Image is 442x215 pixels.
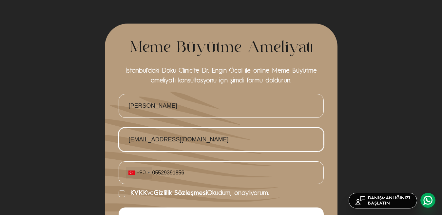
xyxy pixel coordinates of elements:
span: KVKK [130,190,147,197]
h2: Meme Büyütme Ameliyatı [118,37,324,60]
a: DANIŞMANLIĞINIZIBAŞLATIN [349,193,417,208]
div: Turkey (Türkiye): +90 [126,167,152,179]
p: İstanbul'daki Doku Clinic'te Dr. Engin Öcal ile online Meme Büyütme ameliyatı konsültasyonu için ... [118,66,324,86]
span: ve Okudum, onaylıyorum. [130,189,269,198]
span: Gizlilik Sözleşmesi [154,190,207,197]
input: +90List of countries [125,167,317,179]
div: +90 [137,170,146,176]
